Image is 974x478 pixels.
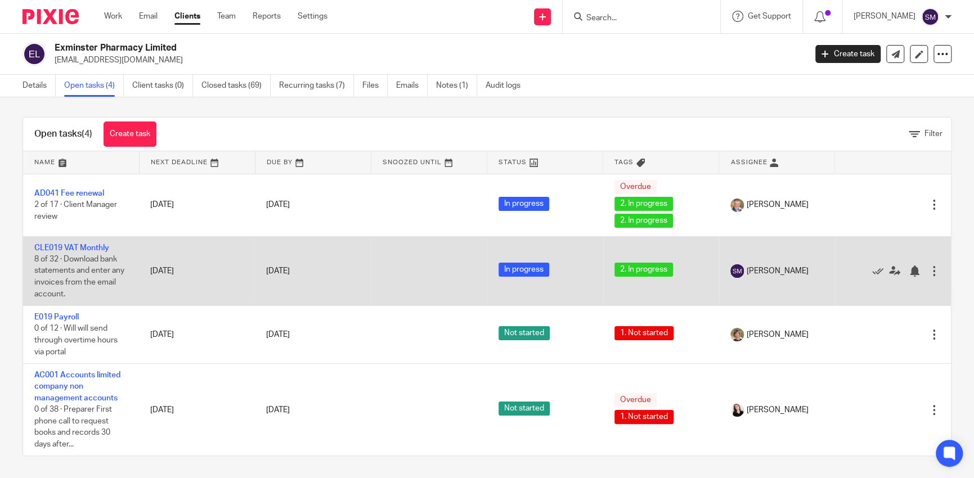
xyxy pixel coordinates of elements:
[614,159,634,165] span: Tags
[298,11,327,22] a: Settings
[614,410,674,424] span: 1. Not started
[614,326,674,340] span: 1. Not started
[34,201,117,220] span: 2 of 17 · Client Manager review
[854,11,915,22] p: [PERSON_NAME]
[139,11,158,22] a: Email
[34,325,118,356] span: 0 of 12 · Will will send through overtime hours via portal
[64,75,124,97] a: Open tasks (4)
[730,264,744,278] img: svg%3E
[815,45,881,63] a: Create task
[104,121,156,147] a: Create task
[266,406,290,414] span: [DATE]
[747,404,809,416] span: [PERSON_NAME]
[614,263,673,277] span: 2. In progress
[104,11,122,22] a: Work
[279,75,354,97] a: Recurring tasks (7)
[132,75,193,97] a: Client tasks (0)
[730,328,744,341] img: High%20Res%20Andrew%20Price%20Accountants_Poppy%20Jakes%20photography-1142.jpg
[201,75,271,97] a: Closed tasks (69)
[486,75,529,97] a: Audit logs
[499,326,550,340] span: Not started
[139,236,255,306] td: [DATE]
[174,11,200,22] a: Clients
[499,197,549,211] span: In progress
[23,9,79,24] img: Pixie
[499,159,527,165] span: Status
[614,214,673,228] span: 2. In progress
[55,55,798,66] p: [EMAIL_ADDRESS][DOMAIN_NAME]
[34,244,109,252] a: CLE019 VAT Monthly
[499,263,549,277] span: In progress
[730,403,744,417] img: HR%20Andrew%20Price_Molly_Poppy%20Jakes%20Photography-7.jpg
[23,75,56,97] a: Details
[253,11,281,22] a: Reports
[730,199,744,212] img: High%20Res%20Andrew%20Price%20Accountants_Poppy%20Jakes%20photography-1109.jpg
[139,306,255,364] td: [DATE]
[585,13,686,24] input: Search
[436,75,477,97] a: Notes (1)
[921,8,939,26] img: svg%3E
[747,329,809,340] span: [PERSON_NAME]
[748,12,791,20] span: Get Support
[55,42,650,54] h2: Exminster Pharmacy Limited
[217,11,236,22] a: Team
[266,331,290,339] span: [DATE]
[34,313,79,321] a: E019 Payroll
[34,405,112,448] span: 0 of 38 · Preparer First phone call to request books and records 30 days after...
[34,255,124,298] span: 8 of 32 · Download bank statements and enter any invoices from the email account.
[614,393,657,407] span: Overdue
[82,129,92,138] span: (4)
[139,174,255,236] td: [DATE]
[747,265,809,277] span: [PERSON_NAME]
[924,130,942,138] span: Filter
[34,190,104,197] a: AD041 Fee renewal
[362,75,388,97] a: Files
[614,180,657,194] span: Overdue
[614,197,673,211] span: 2. In progress
[139,364,255,456] td: [DATE]
[34,128,92,140] h1: Open tasks
[396,75,428,97] a: Emails
[266,267,290,275] span: [DATE]
[23,42,46,66] img: svg%3E
[266,201,290,209] span: [DATE]
[747,199,809,210] span: [PERSON_NAME]
[499,402,550,416] span: Not started
[872,265,889,277] a: Mark as done
[34,371,120,402] a: AC001 Accounts limited company non management accounts
[383,159,442,165] span: Snoozed Until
